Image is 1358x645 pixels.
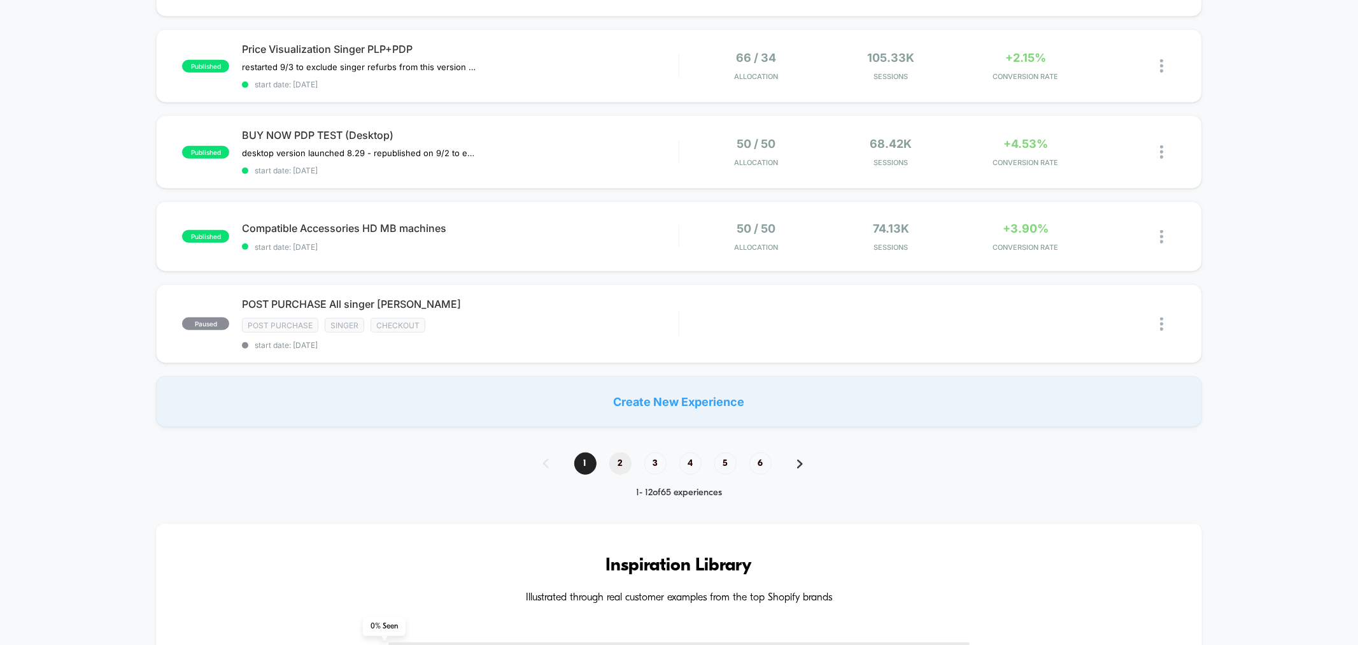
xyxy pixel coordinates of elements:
[1160,317,1163,331] img: close
[182,317,229,330] span: paused
[873,222,909,235] span: 74.13k
[242,340,678,350] span: start date: [DATE]
[156,376,1201,427] div: Create New Experience
[961,243,1090,252] span: CONVERSION RATE
[242,222,678,235] span: Compatible Accessories HD MB machines
[644,453,667,475] span: 3
[827,158,956,167] span: Sessions
[797,460,803,468] img: pagination forward
[242,62,478,72] span: restarted 9/3 to exclude singer refurbs from this version of the test
[182,60,229,73] span: published
[737,222,776,235] span: 50 / 50
[1160,145,1163,159] img: close
[371,318,425,333] span: checkout
[714,453,737,475] span: 5
[1005,51,1046,64] span: +2.15%
[242,129,678,141] span: BUY NOW PDP TEST (Desktop)
[961,72,1090,81] span: CONVERSION RATE
[1003,222,1049,235] span: +3.90%
[182,146,229,159] span: published
[242,242,678,252] span: start date: [DATE]
[827,243,956,252] span: Sessions
[242,298,678,310] span: POST PURCHASE All singer [PERSON_NAME]
[735,72,779,81] span: Allocation
[679,453,702,475] span: 4
[735,243,779,252] span: Allocation
[574,453,597,475] span: 1
[242,43,678,55] span: Price Visualization Singer PLP+PDP
[242,80,678,89] span: start date: [DATE]
[870,137,912,150] span: 68.42k
[749,453,772,475] span: 6
[827,72,956,81] span: Sessions
[737,137,776,150] span: 50 / 50
[194,592,1163,604] h4: Illustrated through real customer examples from the top Shopify brands
[737,51,777,64] span: 66 / 34
[961,158,1090,167] span: CONVERSION RATE
[1003,137,1048,150] span: +4.53%
[242,166,678,175] span: start date: [DATE]
[242,318,318,333] span: Post Purchase
[363,617,406,636] span: 0 % Seen
[182,230,229,243] span: published
[868,51,915,64] span: 105.33k
[1160,230,1163,243] img: close
[735,158,779,167] span: Allocation
[530,488,828,498] div: 1 - 12 of 65 experiences
[242,148,478,158] span: desktop version launched 8.29﻿ - republished on 9/2 to ensure OOS products dont show the buy now ...
[1160,59,1163,73] img: close
[609,453,632,475] span: 2
[194,556,1163,576] h3: Inspiration Library
[325,318,364,333] span: Singer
